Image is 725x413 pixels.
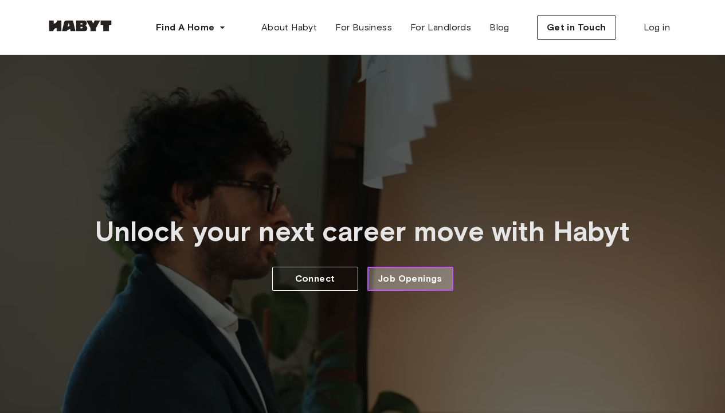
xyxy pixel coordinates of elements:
span: Job Openings [378,272,442,286]
button: Get in Touch [537,15,616,40]
span: Connect [295,272,335,286]
span: For Landlords [410,21,471,34]
button: Find A Home [147,16,235,39]
a: Job Openings [367,267,453,291]
span: Blog [489,21,510,34]
a: Connect [272,267,358,291]
span: Unlock your next career move with Habyt [95,215,630,248]
a: For Landlords [401,16,480,39]
span: Find A Home [156,21,214,34]
span: Get in Touch [547,21,606,34]
a: For Business [326,16,401,39]
span: About Habyt [261,21,317,34]
span: For Business [335,21,392,34]
a: Blog [480,16,519,39]
a: Log in [634,16,679,39]
span: Log in [644,21,670,34]
a: About Habyt [252,16,326,39]
img: Habyt [46,20,115,32]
